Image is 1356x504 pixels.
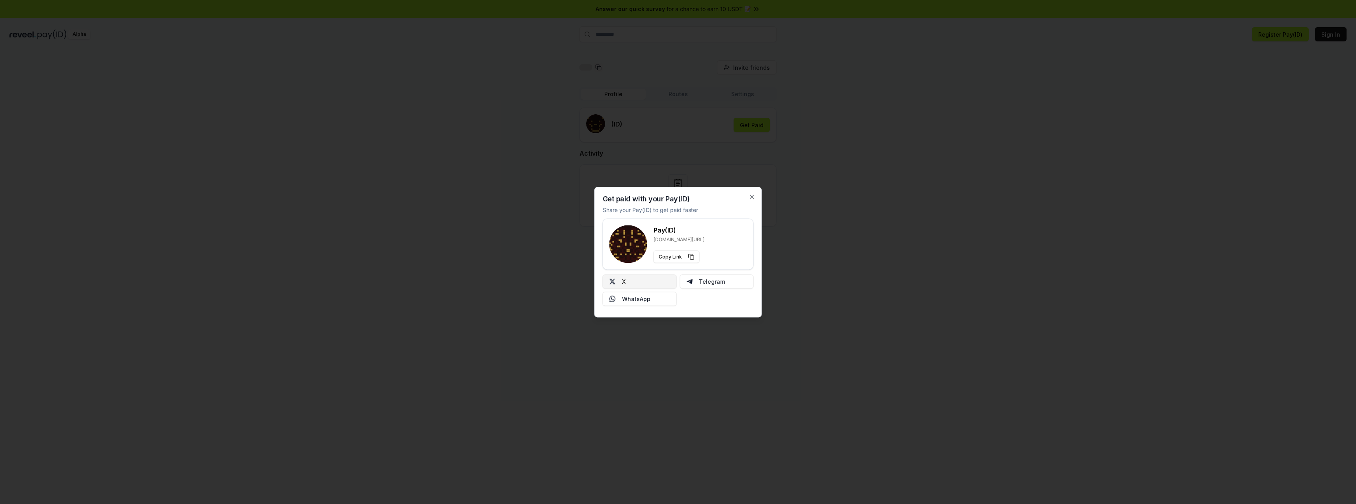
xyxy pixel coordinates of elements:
[654,250,700,263] button: Copy Link
[609,296,616,302] img: Whatsapp
[603,292,677,306] button: WhatsApp
[686,278,693,285] img: Telegram
[654,236,704,242] p: [DOMAIN_NAME][URL]
[654,225,704,234] h3: Pay(ID)
[680,274,754,288] button: Telegram
[603,205,698,214] p: Share your Pay(ID) to get paid faster
[603,274,677,288] button: X
[609,278,616,285] img: X
[603,195,690,202] h2: Get paid with your Pay(ID)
